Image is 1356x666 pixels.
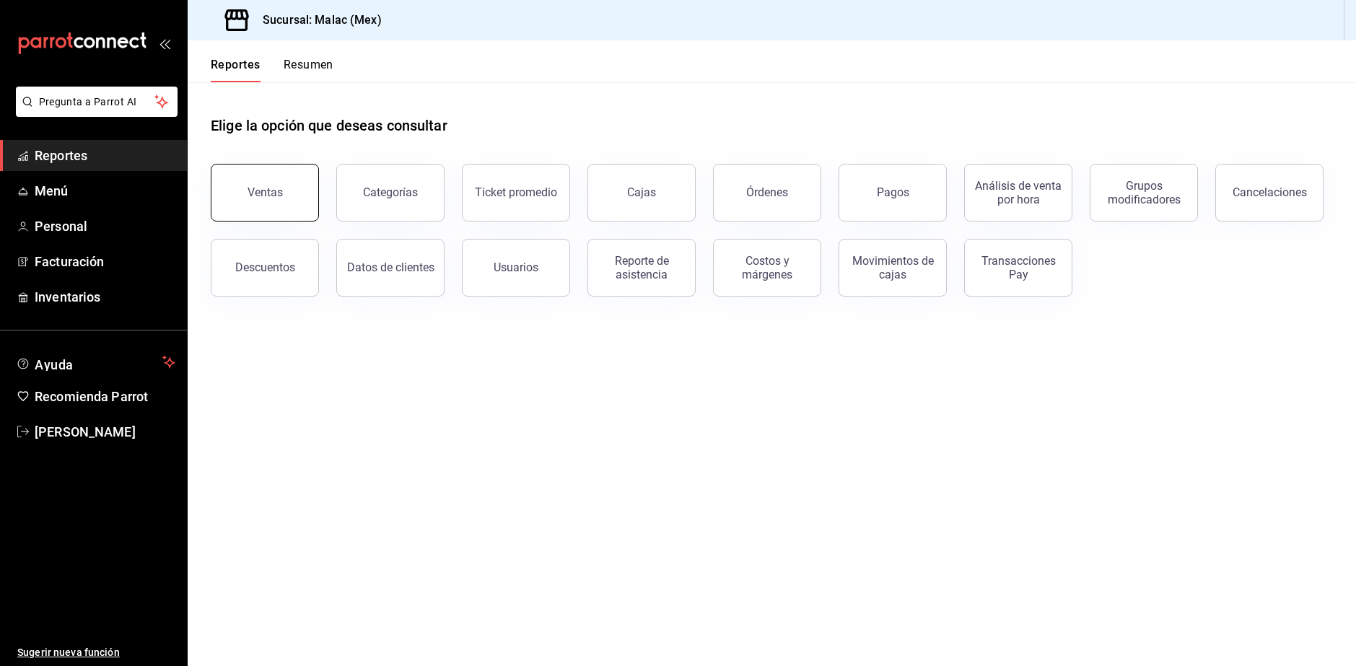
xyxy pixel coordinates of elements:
[964,164,1072,222] button: Análisis de venta por hora
[35,146,175,165] span: Reportes
[1090,164,1198,222] button: Grupos modificadores
[597,254,686,281] div: Reporte de asistencia
[211,164,319,222] button: Ventas
[159,38,170,49] button: open_drawer_menu
[35,287,175,307] span: Inventarios
[462,164,570,222] button: Ticket promedio
[248,185,283,199] div: Ventas
[347,260,434,274] div: Datos de clientes
[964,239,1072,297] button: Transacciones Pay
[1215,164,1324,222] button: Cancelaciones
[839,239,947,297] button: Movimientos de cajas
[877,185,909,199] div: Pagos
[746,185,788,199] div: Órdenes
[974,254,1063,281] div: Transacciones Pay
[211,239,319,297] button: Descuentos
[1233,185,1307,199] div: Cancelaciones
[1099,179,1189,206] div: Grupos modificadores
[713,239,821,297] button: Costos y márgenes
[462,239,570,297] button: Usuarios
[16,87,178,117] button: Pregunta a Parrot AI
[336,239,445,297] button: Datos de clientes
[211,58,261,82] button: Reportes
[10,105,178,120] a: Pregunta a Parrot AI
[211,115,447,136] h1: Elige la opción que deseas consultar
[475,185,557,199] div: Ticket promedio
[39,95,155,110] span: Pregunta a Parrot AI
[211,58,333,82] div: navigation tabs
[17,645,175,660] span: Sugerir nueva función
[974,179,1063,206] div: Análisis de venta por hora
[35,387,175,406] span: Recomienda Parrot
[35,216,175,236] span: Personal
[713,164,821,222] button: Órdenes
[235,260,295,274] div: Descuentos
[848,254,937,281] div: Movimientos de cajas
[284,58,333,82] button: Resumen
[722,254,812,281] div: Costos y márgenes
[35,181,175,201] span: Menú
[35,422,175,442] span: [PERSON_NAME]
[336,164,445,222] button: Categorías
[494,260,538,274] div: Usuarios
[363,185,418,199] div: Categorías
[839,164,947,222] button: Pagos
[35,252,175,271] span: Facturación
[251,12,382,29] h3: Sucursal: Malac (Mex)
[35,354,157,371] span: Ayuda
[587,239,696,297] button: Reporte de asistencia
[627,185,656,199] div: Cajas
[587,164,696,222] button: Cajas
